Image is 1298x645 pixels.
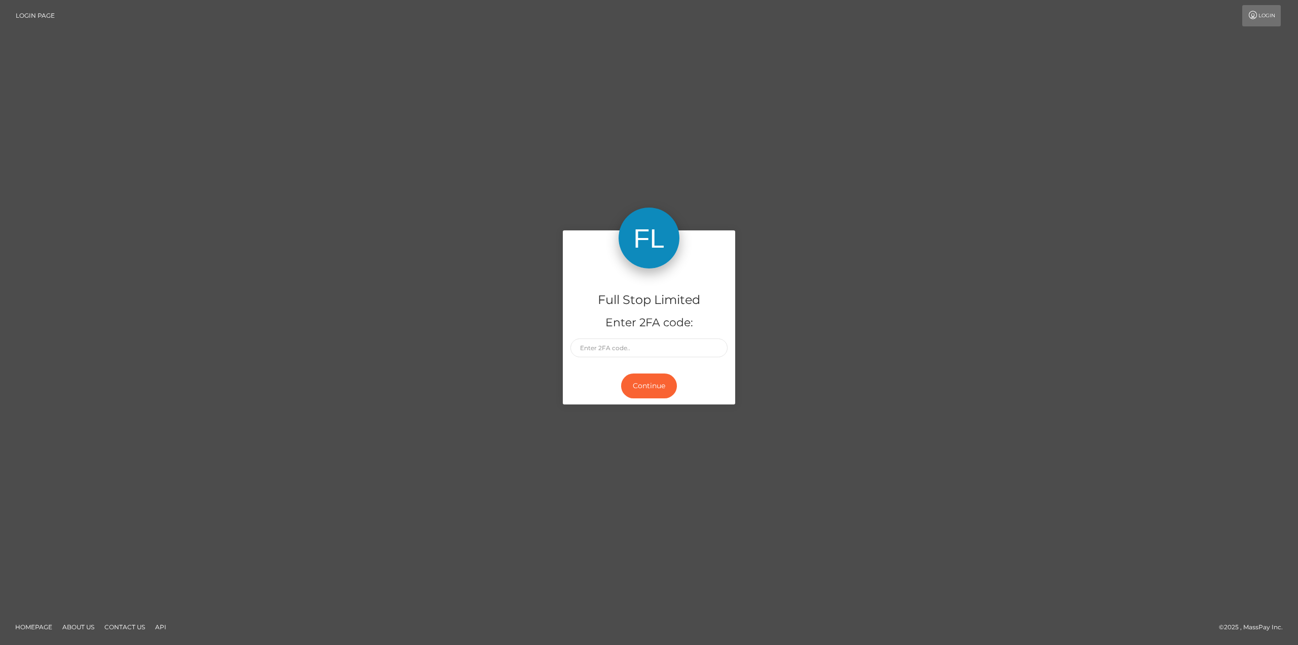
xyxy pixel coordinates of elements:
[151,619,170,635] a: API
[570,291,728,309] h4: Full Stop Limited
[1242,5,1281,26] a: Login
[58,619,98,635] a: About Us
[11,619,56,635] a: Homepage
[619,208,679,268] img: Full Stop Limited
[100,619,149,635] a: Contact Us
[570,315,728,331] h5: Enter 2FA code:
[570,338,728,357] input: Enter 2FA code..
[1219,622,1290,633] div: © 2025 , MassPay Inc.
[16,5,55,26] a: Login Page
[621,374,677,398] button: Continue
